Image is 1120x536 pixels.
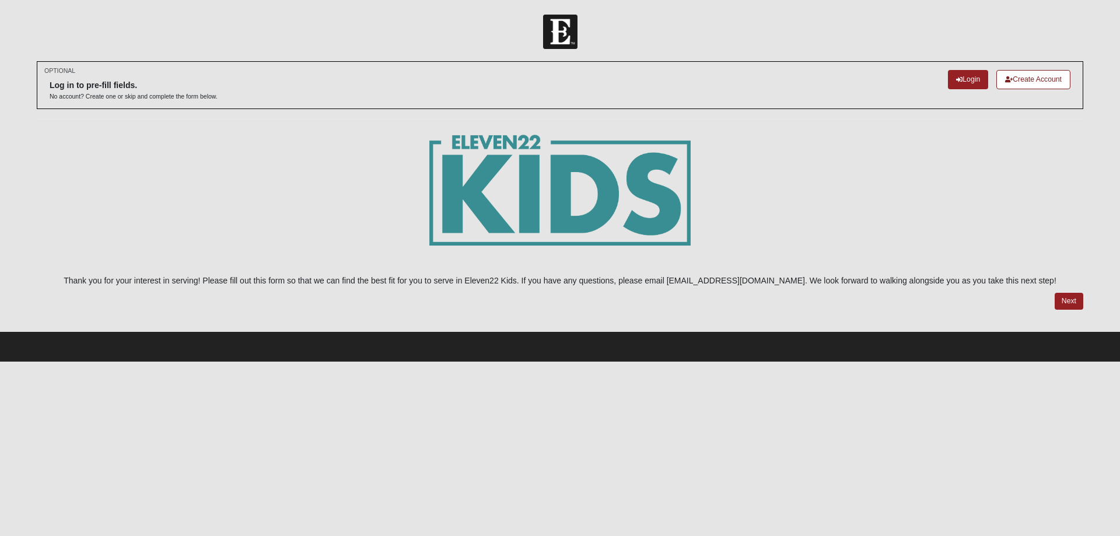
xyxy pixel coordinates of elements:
[50,92,218,101] p: No account? Create one or skip and complete the form below.
[37,275,1083,287] p: Thank you for your interest in serving! Please fill out this form so that we can find the best fi...
[543,15,577,49] img: Church of Eleven22 Logo
[948,70,988,89] a: Login
[1055,293,1083,310] a: Next
[996,70,1070,89] a: Create Account
[429,133,691,268] img: E22_kids_logogrn-01.png
[44,66,75,75] small: OPTIONAL
[50,80,218,90] h6: Log in to pre-fill fields.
